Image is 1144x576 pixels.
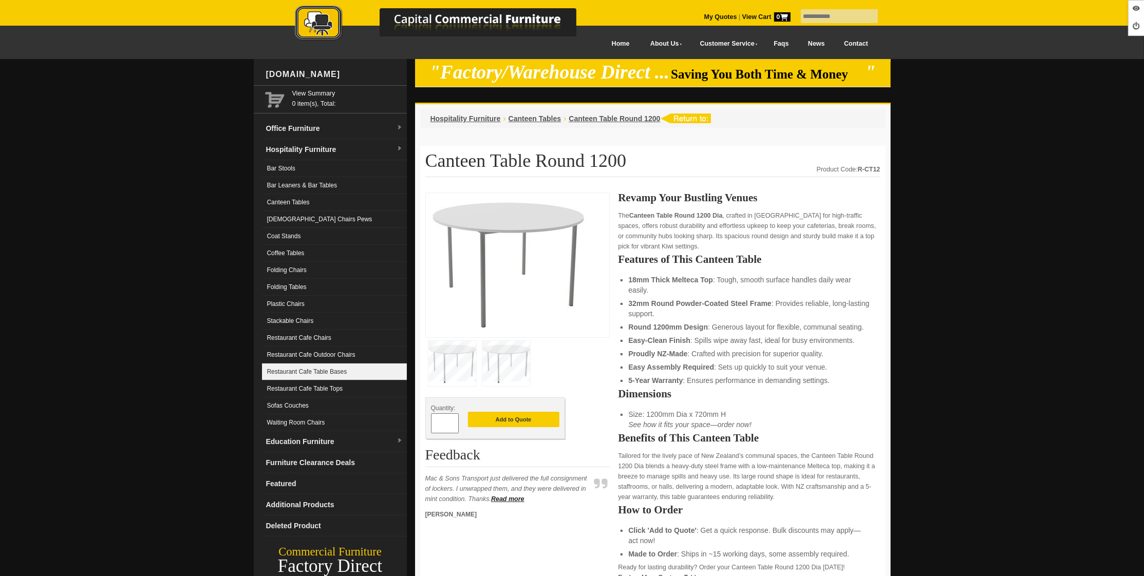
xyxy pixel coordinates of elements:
strong: Easy Assembly Required [628,363,714,371]
button: Add to Quote [468,412,559,427]
li: : Provides reliable, long-lasting support. [628,298,870,319]
a: View Summary [292,88,403,99]
a: Coat Stands [262,228,407,245]
li: : Ensures performance in demanding settings. [628,375,870,386]
p: [PERSON_NAME] [425,509,590,520]
a: Restaurant Cafe Table Tops [262,380,407,397]
a: Sofas Couches [262,397,407,414]
strong: 5-Year Warranty [628,376,683,385]
p: Mac & Sons Transport just delivered the full consignment of lockers. I unwrapped them, and they w... [425,473,590,504]
h2: How to Order [618,505,880,515]
a: Folding Tables [262,279,407,296]
div: Commercial Furniture [254,545,407,559]
img: Canteen Table Round 1200 Dia, NZ-made, Melteca top, steel frame, for cafeterias, 5-year warranty. [431,198,585,329]
a: News [798,32,834,55]
strong: Easy-Clean Finish [628,336,690,344]
a: Faqs [764,32,799,55]
li: : Ships in ~15 working days, some assembly required. [628,549,870,559]
div: Factory Direct [254,559,407,573]
a: Deleted Product [262,515,407,536]
p: The , crafted in [GEOGRAPHIC_DATA] for high-traffic spaces, offers robust durability and effortle... [618,210,880,252]
strong: R-CT12 [858,166,880,173]
a: Restaurant Cafe Chairs [262,330,407,347]
img: return to [660,113,711,123]
h2: Features of This Canteen Table [618,254,880,264]
a: Capital Commercial Furniture Logo [267,5,626,46]
span: 0 item(s), Total: [292,88,403,107]
a: Restaurant Cafe Table Bases [262,363,407,380]
a: Hospitality Furnituredropdown [262,139,407,160]
a: Office Furnituredropdown [262,118,407,139]
h2: Dimensions [618,389,880,399]
strong: Canteen Table Round 1200 Dia [629,212,723,219]
img: dropdown [397,125,403,131]
strong: 32mm Round Powder-Coated Steel Frame [628,299,772,308]
li: : Crafted with precision for superior quality. [628,349,870,359]
a: Plastic Chairs [262,296,407,313]
li: : Tough, smooth surface handles daily wear easily. [628,275,870,295]
a: Additional Products [262,494,407,515]
a: [DEMOGRAPHIC_DATA] Chairs Pews [262,211,407,228]
h2: Benefits of This Canteen Table [618,433,880,443]
strong: Click 'Add to Quote' [628,526,697,534]
li: Size: 1200mm Dia x 720mm H [628,409,870,430]
em: See how it fits your space—order now! [628,420,752,429]
strong: Round 1200mm Design [628,323,708,331]
p: Tailored for the lively pace of New Zealand’s communal spaces, the Canteen Table Round 1200 Dia b... [618,451,880,502]
a: Bar Leaners & Bar Tables [262,177,407,194]
span: Quantity: [431,405,456,412]
a: Featured [262,473,407,494]
a: Customer Service [688,32,764,55]
a: Canteen Table Round 1200 [569,114,661,123]
span: Saving You Both Time & Money [671,67,864,81]
a: Restaurant Cafe Outdoor Chairs [262,347,407,363]
a: Hospitality Furniture [430,114,501,123]
li: : Generous layout for flexible, communal seating. [628,322,870,332]
em: " [865,62,876,83]
li: : Sets up quickly to suit your venue. [628,362,870,372]
a: My Quotes [704,13,737,21]
img: Capital Commercial Furniture Logo [267,5,626,43]
li: › [503,113,505,124]
a: Stackable Chairs [262,313,407,330]
a: Canteen Tables [509,114,561,123]
a: Folding Chairs [262,262,407,279]
div: Product Code: [817,164,880,175]
a: Coffee Tables [262,245,407,262]
img: dropdown [397,146,403,152]
a: Waiting Room Chairs [262,414,407,431]
div: [DOMAIN_NAME] [262,59,407,90]
a: About Us [639,32,688,55]
a: Bar Stools [262,160,407,177]
h2: Revamp Your Bustling Venues [618,193,880,203]
img: dropdown [397,438,403,444]
strong: Proudly NZ-Made [628,350,687,358]
a: Contact [834,32,877,55]
strong: 18mm Thick Melteca Top [628,276,713,284]
h2: Feedback [425,447,610,467]
li: › [564,113,566,124]
span: 0 [774,12,791,22]
a: Read more [491,495,524,503]
h1: Canteen Table Round 1200 [425,151,880,177]
li: : Spills wipe away fast, ideal for busy environments. [628,335,870,345]
a: Education Furnituredropdown [262,431,407,452]
em: "Factory/Warehouse Direct ... [429,62,669,83]
a: Canteen Tables [262,194,407,211]
a: View Cart0 [740,13,790,21]
strong: Made to Order [628,550,677,558]
li: : Get a quick response. Bulk discounts may apply—act now! [628,525,870,546]
strong: View Cart [742,13,791,21]
a: Furniture Clearance Deals [262,452,407,473]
